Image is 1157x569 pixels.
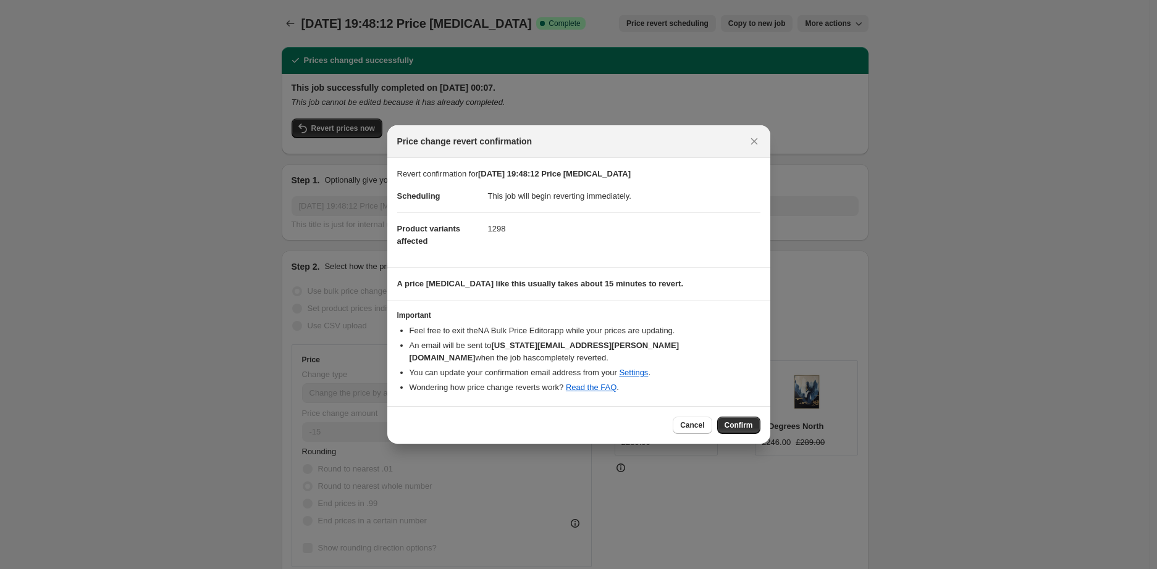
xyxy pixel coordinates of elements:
p: Revert confirmation for [397,168,760,180]
span: Cancel [680,420,704,430]
b: A price [MEDICAL_DATA] like this usually takes about 15 minutes to revert. [397,279,684,288]
b: [DATE] 19:48:12 Price [MEDICAL_DATA] [478,169,631,178]
button: Close [746,133,763,150]
li: Feel free to exit the NA Bulk Price Editor app while your prices are updating. [410,325,760,337]
span: Scheduling [397,191,440,201]
dd: This job will begin reverting immediately. [488,180,760,212]
button: Cancel [673,417,712,434]
button: Confirm [717,417,760,434]
dd: 1298 [488,212,760,245]
span: Product variants affected [397,224,461,246]
li: Wondering how price change reverts work? . [410,381,760,394]
h3: Important [397,310,760,320]
b: [US_STATE][EMAIL_ADDRESS][PERSON_NAME][DOMAIN_NAME] [410,341,679,362]
span: Price change revert confirmation [397,135,532,147]
a: Read the FAQ [566,383,616,392]
li: You can update your confirmation email address from your . [410,367,760,379]
span: Confirm [725,420,753,430]
li: An email will be sent to when the job has completely reverted . [410,339,760,364]
a: Settings [619,368,648,377]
